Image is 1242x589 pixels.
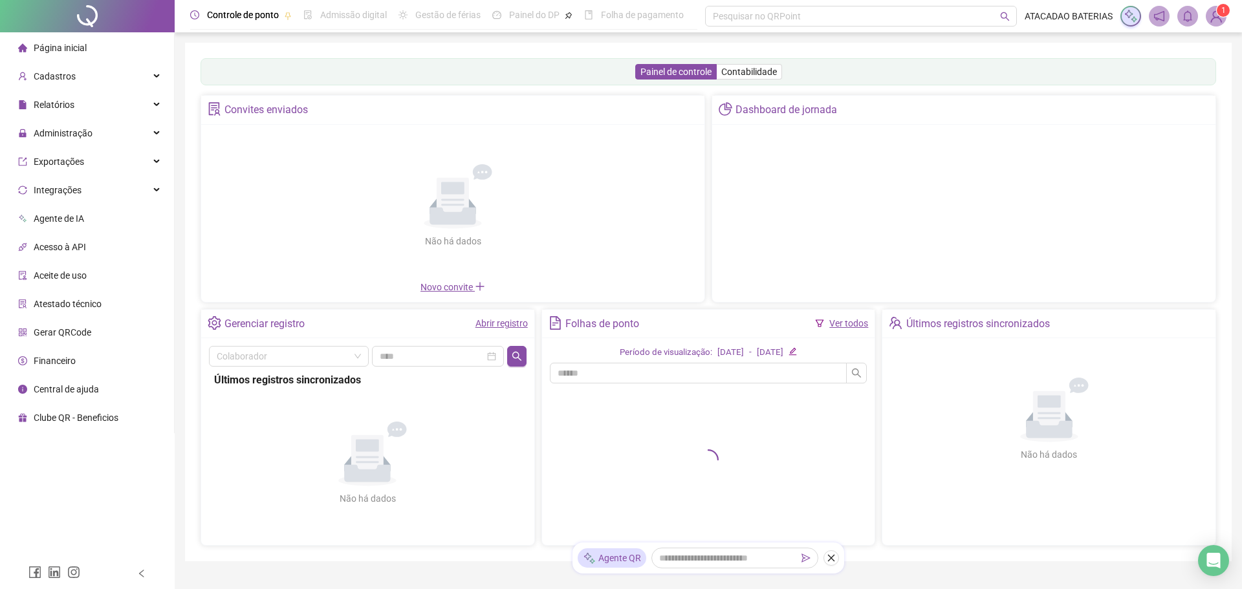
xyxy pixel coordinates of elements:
[320,10,387,20] span: Admissão digital
[48,566,61,579] span: linkedin
[1221,6,1226,15] span: 1
[284,12,292,19] span: pushpin
[303,10,312,19] span: file-done
[565,12,572,19] span: pushpin
[18,413,27,422] span: gift
[1124,9,1138,23] img: sparkle-icon.fc2bf0ac1784a2077858766a79e2daf3.svg
[34,213,84,224] span: Agente de IA
[34,128,93,138] span: Administração
[583,552,596,565] img: sparkle-icon.fc2bf0ac1784a2077858766a79e2daf3.svg
[214,372,521,388] div: Últimos registros sincronizados
[18,299,27,308] span: solution
[208,316,221,330] span: setting
[18,186,27,195] span: sync
[224,313,305,335] div: Gerenciar registro
[18,100,27,109] span: file
[34,71,76,81] span: Cadastros
[492,10,501,19] span: dashboard
[34,270,87,281] span: Aceite de uso
[34,185,82,195] span: Integrações
[67,566,80,579] span: instagram
[18,385,27,394] span: info-circle
[990,447,1109,462] div: Não há dados
[640,67,712,77] span: Painel de controle
[721,67,777,77] span: Contabilidade
[34,156,84,167] span: Exportações
[34,43,87,53] span: Página inicial
[208,102,221,116] span: solution
[695,447,721,473] span: loading
[224,99,308,121] div: Convites enviados
[1206,6,1226,26] img: 76675
[512,351,522,361] span: search
[18,157,27,166] span: export
[393,234,512,248] div: Não há dados
[18,242,27,252] span: api
[34,412,118,423] span: Clube QR - Beneficios
[1182,10,1193,22] span: bell
[475,281,485,292] span: plus
[549,316,562,330] span: file-text
[789,347,797,356] span: edit
[420,282,485,292] span: Novo convite
[1198,545,1229,576] div: Open Intercom Messenger
[28,566,41,579] span: facebook
[719,102,732,116] span: pie-chart
[18,356,27,365] span: dollar
[415,10,481,20] span: Gestão de férias
[829,318,868,328] a: Ver todos
[889,316,902,330] span: team
[398,10,408,19] span: sun
[308,491,427,506] div: Não há dados
[584,10,593,19] span: book
[207,10,279,20] span: Controle de ponto
[717,346,744,359] div: [DATE]
[34,356,76,366] span: Financeiro
[190,10,199,19] span: clock-circle
[601,10,684,20] span: Folha de pagamento
[18,43,27,52] span: home
[827,553,836,562] span: close
[34,100,74,110] span: Relatórios
[1217,4,1230,17] sup: Atualize o seu contato no menu Meus Dados
[565,313,639,335] div: Folhas de ponto
[1000,12,1010,21] span: search
[509,10,560,20] span: Painel do DP
[18,328,27,337] span: qrcode
[1153,10,1165,22] span: notification
[34,384,99,394] span: Central de ajuda
[757,346,783,359] div: [DATE]
[735,99,837,121] div: Dashboard de jornada
[749,346,752,359] div: -
[137,569,146,578] span: left
[815,319,824,328] span: filter
[18,271,27,280] span: audit
[801,553,811,562] span: send
[34,299,102,309] span: Atestado técnico
[620,346,712,359] div: Período de visualização:
[906,313,1050,335] div: Últimos registros sincronizados
[34,242,86,252] span: Acesso à API
[18,72,27,81] span: user-add
[18,129,27,138] span: lock
[851,368,862,378] span: search
[578,548,646,568] div: Agente QR
[475,318,528,328] a: Abrir registro
[1025,9,1113,23] span: ATACADAO BATERIAS
[34,327,91,337] span: Gerar QRCode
